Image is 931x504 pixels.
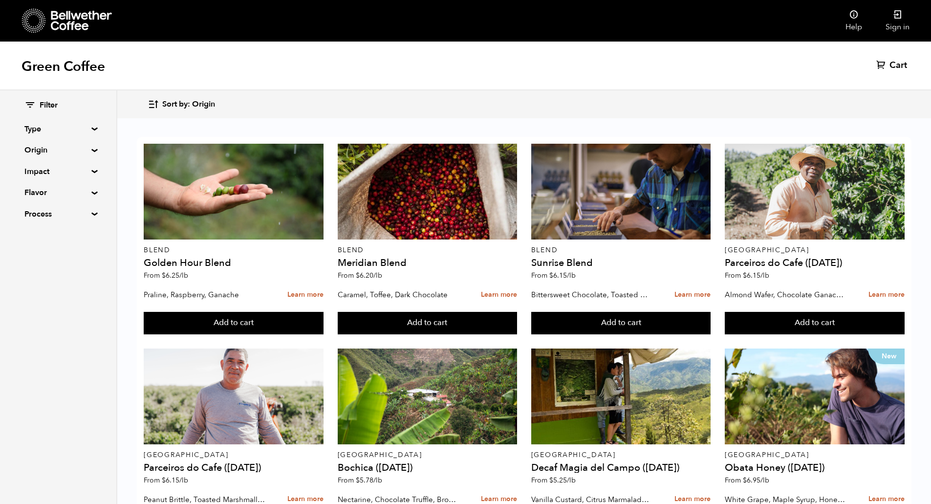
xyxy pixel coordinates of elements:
span: /lb [179,476,188,485]
span: $ [549,271,553,280]
bdi: 6.95 [743,476,769,485]
button: Add to cart [338,312,518,334]
p: Praline, Raspberry, Ganache [144,287,266,302]
span: /lb [373,476,382,485]
span: From [725,476,769,485]
summary: Process [24,208,92,220]
p: [GEOGRAPHIC_DATA] [531,452,711,459]
span: From [338,271,382,280]
span: $ [162,476,166,485]
p: Blend [338,247,518,254]
p: [GEOGRAPHIC_DATA] [144,452,324,459]
span: /lb [373,271,382,280]
h4: Meridian Blend [338,258,518,268]
span: From [338,476,382,485]
summary: Impact [24,166,92,177]
p: Bittersweet Chocolate, Toasted Marshmallow, Candied Orange, Praline [531,287,653,302]
h4: Golden Hour Blend [144,258,324,268]
h1: Green Coffee [22,58,105,75]
span: $ [743,271,747,280]
button: Sort by: Origin [148,93,215,116]
span: From [144,271,188,280]
span: $ [356,271,360,280]
bdi: 6.15 [743,271,769,280]
h4: Parceiros do Cafe ([DATE]) [725,258,905,268]
h4: Bochica ([DATE]) [338,463,518,473]
h4: Obata Honey ([DATE]) [725,463,905,473]
span: $ [549,476,553,485]
summary: Origin [24,144,92,156]
span: $ [743,476,747,485]
bdi: 6.20 [356,271,382,280]
span: /lb [179,271,188,280]
a: Learn more [481,285,517,306]
a: Learn more [868,285,905,306]
p: Blend [144,247,324,254]
summary: Type [24,123,92,135]
bdi: 6.15 [549,271,576,280]
span: From [144,476,188,485]
span: From [531,271,576,280]
span: From [531,476,576,485]
p: Caramel, Toffee, Dark Chocolate [338,287,460,302]
span: /lb [760,476,769,485]
button: Add to cart [531,312,711,334]
span: $ [162,271,166,280]
bdi: 5.25 [549,476,576,485]
span: Filter [40,100,58,111]
a: Cart [876,60,909,71]
span: $ [356,476,360,485]
p: [GEOGRAPHIC_DATA] [725,247,905,254]
p: Almond Wafer, Chocolate Ganache, Bing Cherry [725,287,847,302]
span: /lb [760,271,769,280]
span: Cart [889,60,907,71]
a: Learn more [287,285,324,306]
bdi: 6.25 [162,271,188,280]
h4: Sunrise Blend [531,258,711,268]
a: Learn more [674,285,711,306]
bdi: 6.15 [162,476,188,485]
p: [GEOGRAPHIC_DATA] [725,452,905,459]
button: Add to cart [144,312,324,334]
p: New [868,349,905,364]
span: From [725,271,769,280]
span: Sort by: Origin [162,99,215,110]
h4: Parceiros do Cafe ([DATE]) [144,463,324,473]
p: Blend [531,247,711,254]
h4: Decaf Magia del Campo ([DATE]) [531,463,711,473]
summary: Flavor [24,187,92,198]
a: New [725,349,905,444]
span: /lb [567,271,576,280]
span: /lb [567,476,576,485]
button: Add to cart [725,312,905,334]
p: [GEOGRAPHIC_DATA] [338,452,518,459]
bdi: 5.78 [356,476,382,485]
